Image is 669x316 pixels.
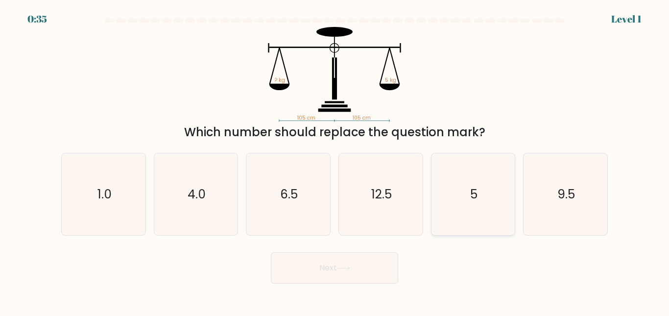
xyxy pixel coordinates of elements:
div: Level 1 [611,12,642,26]
tspan: 5 kg [385,76,396,84]
text: 9.5 [557,186,575,203]
text: 5 [470,186,478,203]
div: 0:35 [27,12,47,26]
tspan: 105 cm [297,114,315,122]
tspan: ? kg [275,76,285,84]
text: 1.0 [97,186,111,203]
text: 6.5 [280,186,298,203]
text: 4.0 [188,186,206,203]
div: Which number should replace the question mark? [67,123,602,141]
text: 12.5 [371,186,392,203]
button: Next [271,252,398,284]
tspan: 105 cm [353,114,371,122]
